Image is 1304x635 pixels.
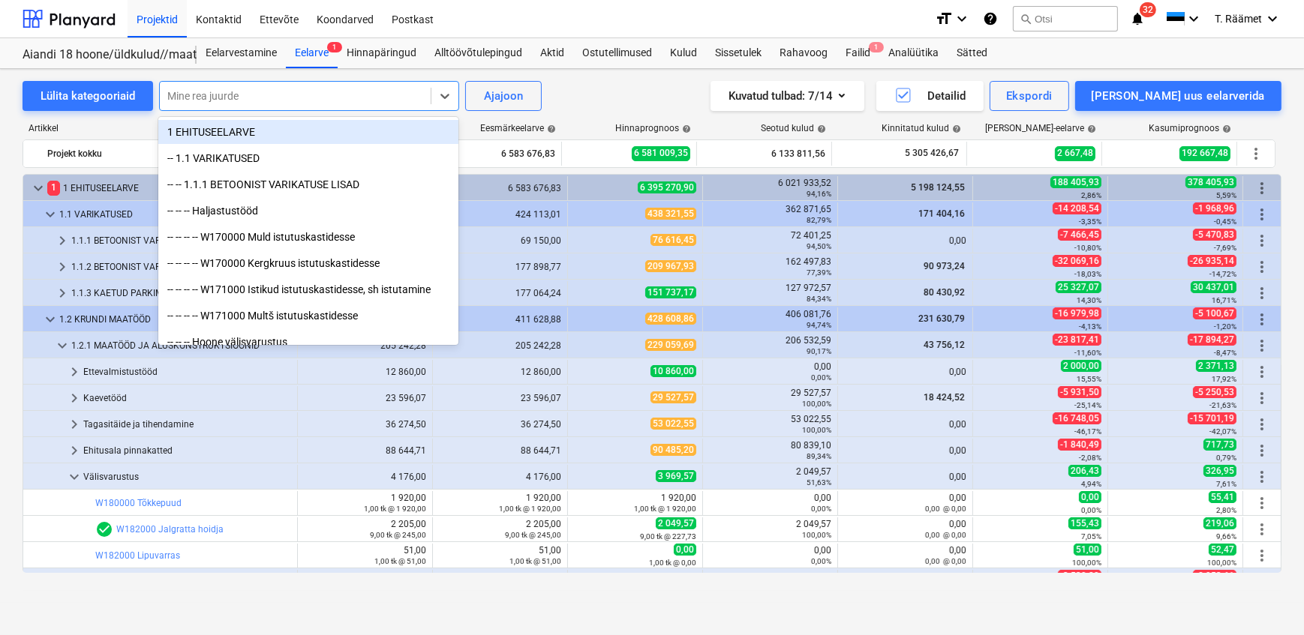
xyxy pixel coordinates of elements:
[953,10,971,28] i: keyboard_arrow_down
[1209,544,1236,556] span: 52,47
[922,340,966,350] span: 43 756,12
[709,230,831,251] div: 72 401,25
[304,493,426,514] div: 1 920,00
[844,493,966,514] div: 0,00
[709,309,831,330] div: 406 081,76
[41,205,59,223] span: keyboard_arrow_down
[1203,517,1236,529] span: 219,06
[909,182,966,193] span: 5 198 124,55
[1074,270,1101,278] small: -18,03%
[650,444,696,456] span: 90 485,20
[41,310,59,328] span: keyboard_arrow_down
[807,452,831,460] small: 89,34%
[844,367,966,377] div: 0,00
[802,426,831,434] small: 100,00%
[811,557,831,565] small: 0,00%
[925,557,966,565] small: 0,00 @ 0,00
[465,81,542,111] button: Ajajoon
[882,123,961,133] div: Kinnitatud kulud
[1193,307,1236,319] span: -5 100,67
[802,531,831,539] small: 100,00%
[1219,124,1231,133] span: help
[53,337,71,355] span: keyboard_arrow_down
[922,392,966,403] span: 18 424,52
[1188,412,1236,424] span: -15 701,19
[1229,563,1304,635] iframe: Chat Widget
[158,251,458,275] div: -- -- -- -- W170000 Kergkruus istutuskastidesse
[439,288,561,298] div: 177 064,24
[1053,255,1101,267] span: -32 069,16
[649,559,696,567] small: 1,00 tk @ 0,00
[59,307,291,331] div: 1.2 KRUNDI MAATÖÖD
[83,412,291,436] div: Tagasitäide ja tihendamine
[65,442,83,460] span: keyboard_arrow_right
[1253,442,1271,460] span: Rohkem tegevusi
[71,281,291,305] div: 1.1.3 KAETUD PARKIMINE
[985,123,1096,133] div: [PERSON_NAME]-eelarve
[71,255,291,279] div: 1.1.2 BETOONIST VARIKATUS
[844,545,966,566] div: 0,00
[679,124,691,133] span: help
[802,400,831,408] small: 100,00%
[645,208,696,220] span: 438 321,55
[1077,375,1101,383] small: 15,55%
[983,10,998,28] i: Abikeskus
[1081,532,1101,541] small: 7,05%
[709,335,831,356] div: 206 532,59
[1058,570,1101,582] span: -3 530,80
[1179,146,1230,160] span: 192 667,48
[917,313,966,324] span: 231 630,79
[645,286,696,298] span: 151 737,17
[83,465,291,489] div: Välisvarustus
[23,81,153,111] button: Lülita kategooriaid
[1214,349,1236,357] small: -8,47%
[338,38,425,68] div: Hinnapäringud
[1068,517,1101,529] span: 155,43
[729,86,846,106] div: Kuvatud tulbad : 7/14
[922,261,966,271] span: 90 973,24
[894,86,966,106] div: Detailid
[531,38,573,68] a: Aktid
[1207,559,1236,567] small: 100,00%
[1081,506,1101,514] small: 0,00%
[1216,191,1236,199] small: 5,59%
[1079,217,1101,226] small: -3,35%
[645,260,696,272] span: 209 967,93
[1058,439,1101,451] span: -1 840,49
[304,367,426,377] div: 12 860,00
[374,557,426,565] small: 1,00 tk @ 51,00
[844,419,966,430] div: 0,00
[948,38,996,68] a: Sätted
[158,304,458,328] div: -- -- -- -- W171000 Multš istutuskastidesse
[711,81,864,111] button: Kuvatud tulbad:7/14
[638,181,696,193] span: 6 395 270,90
[1214,244,1236,252] small: -7,69%
[1149,123,1231,133] div: Kasumiprognoos
[95,550,180,561] a: W182000 Lipuvarras
[1053,334,1101,346] span: -23 817,41
[1188,334,1236,346] span: -17 894,27
[844,445,966,456] div: 0,00
[632,146,690,160] span: 6 581 009,35
[876,81,984,111] button: Detailid
[1216,454,1236,462] small: 0,79%
[158,120,458,144] div: 1 EHITUSEELARVE
[925,505,966,513] small: 0,00 @ 0,00
[544,124,556,133] span: help
[158,199,458,223] div: -- -- -- Haljastustööd
[844,235,966,246] div: 0,00
[573,38,661,68] a: Ostutellimused
[761,123,826,133] div: Seotud kulud
[674,544,696,556] span: 0,00
[1074,401,1101,409] small: -25,14%
[656,517,696,529] span: 2 049,57
[1075,81,1281,111] button: [PERSON_NAME] uus eelarverida
[1074,544,1101,556] span: 51,00
[1079,322,1101,331] small: -4,13%
[1185,10,1203,28] i: keyboard_arrow_down
[574,493,696,514] div: 1 920,00
[304,545,426,566] div: 51,00
[807,478,831,487] small: 51,63%
[197,38,286,68] a: Eelarvestamine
